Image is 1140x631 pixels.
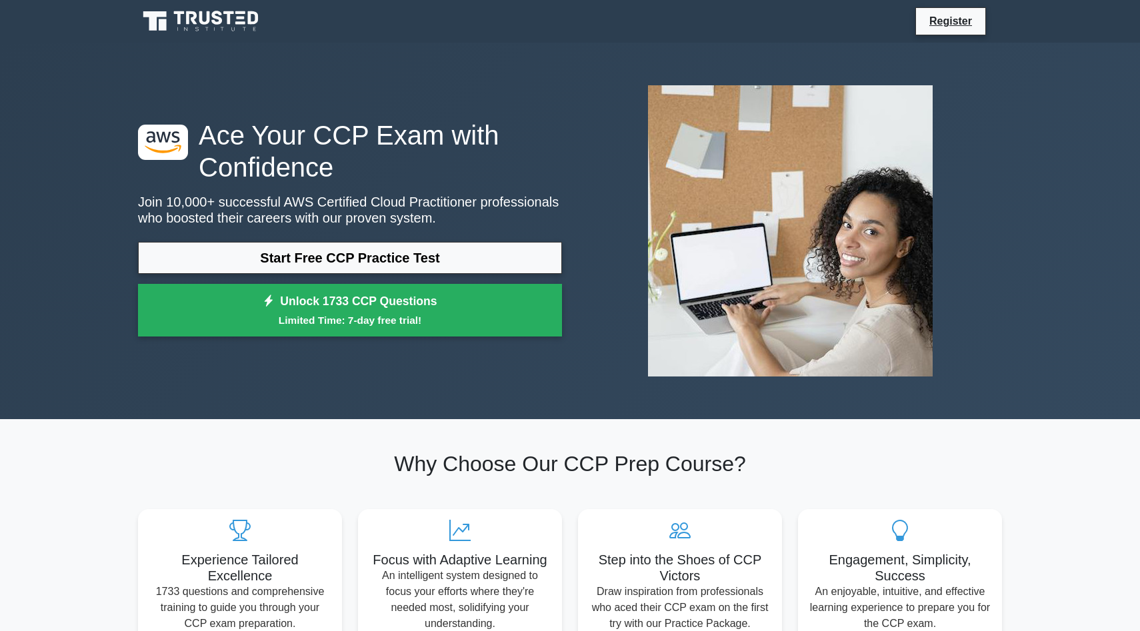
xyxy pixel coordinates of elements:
h5: Experience Tailored Excellence [149,552,331,584]
h5: Focus with Adaptive Learning [369,552,551,568]
small: Limited Time: 7-day free trial! [155,313,545,328]
h5: Step into the Shoes of CCP Victors [589,552,771,584]
h5: Engagement, Simplicity, Success [809,552,991,584]
h1: Ace Your CCP Exam with Confidence [138,119,562,183]
a: Register [921,13,980,29]
h2: Why Choose Our CCP Prep Course? [138,451,1002,476]
a: Start Free CCP Practice Test [138,242,562,274]
p: Join 10,000+ successful AWS Certified Cloud Practitioner professionals who boosted their careers ... [138,194,562,226]
a: Unlock 1733 CCP QuestionsLimited Time: 7-day free trial! [138,284,562,337]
